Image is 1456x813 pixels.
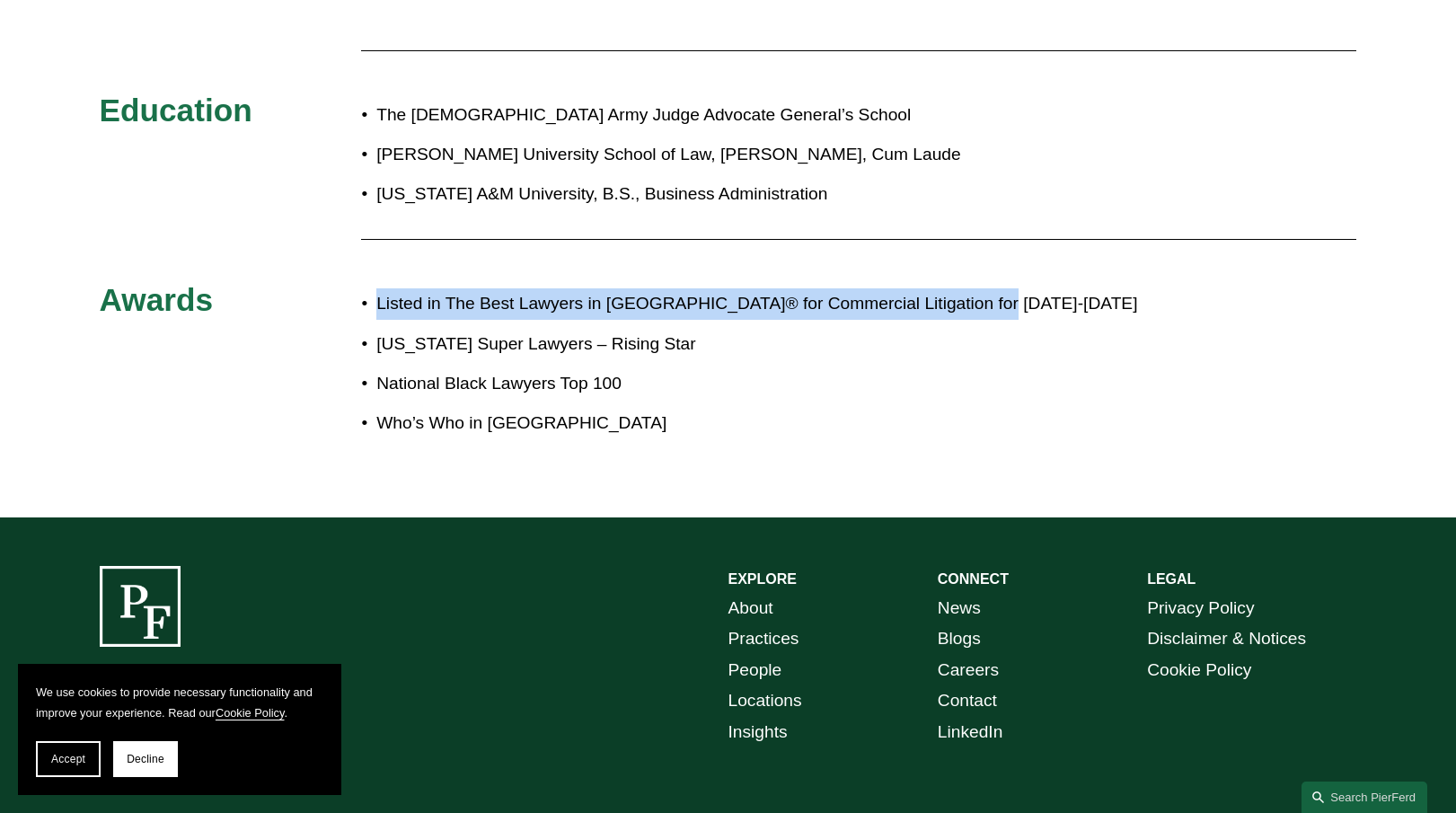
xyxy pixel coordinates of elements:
[376,368,1199,400] p: National Black Lawyers Top 100
[18,664,341,795] section: Cookie banner
[728,593,773,624] a: About
[938,655,999,686] a: Careers
[728,655,782,686] a: People
[728,571,797,587] strong: EXPLORE
[36,741,101,777] button: Accept
[728,717,788,748] a: Insights
[376,100,1199,131] p: The [DEMOGRAPHIC_DATA] Army Judge Advocate General’s School
[1147,571,1196,587] strong: LEGAL
[938,685,997,717] a: Contact
[51,753,85,765] span: Accept
[127,753,164,765] span: Decline
[100,282,213,317] span: Awards
[1302,782,1427,813] a: Search this site
[1147,623,1306,655] a: Disclaimer & Notices
[938,623,981,655] a: Blogs
[1147,655,1251,686] a: Cookie Policy
[36,682,323,723] p: We use cookies to provide necessary functionality and improve your experience. Read our .
[938,593,981,624] a: News
[376,329,1199,360] p: [US_STATE] Super Lawyers – Rising Star
[113,741,178,777] button: Decline
[728,685,802,717] a: Locations
[376,288,1199,320] p: Listed in The Best Lawyers in [GEOGRAPHIC_DATA]® for Commercial Litigation for [DATE]-[DATE]
[216,706,285,720] a: Cookie Policy
[938,571,1009,587] strong: CONNECT
[376,408,1199,439] p: Who’s Who in [GEOGRAPHIC_DATA]
[938,717,1003,748] a: LinkedIn
[100,93,252,128] span: Education
[376,179,1199,210] p: [US_STATE] A&M University, B.S., Business Administration
[728,623,799,655] a: Practices
[1147,593,1254,624] a: Privacy Policy
[376,139,1199,171] p: [PERSON_NAME] University School of Law, [PERSON_NAME], Cum Laude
